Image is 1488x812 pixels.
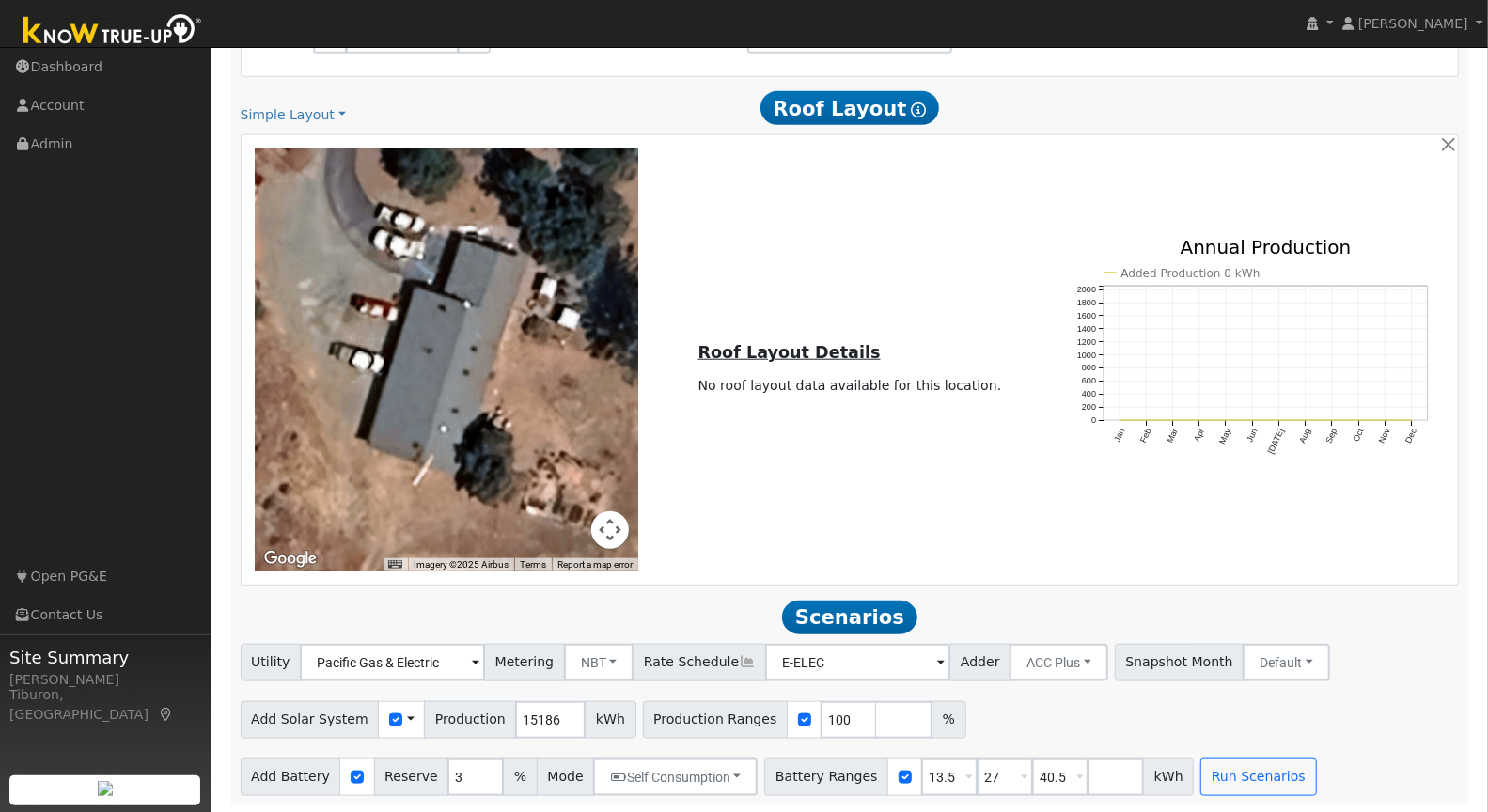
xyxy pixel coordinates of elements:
[259,547,321,571] a: Open this area in Google Maps (opens a new window)
[1181,236,1352,258] text: Annual Production
[1358,16,1468,31] span: [PERSON_NAME]
[1115,644,1245,681] span: Snapshot Month
[98,781,113,796] img: retrieve
[1266,427,1286,455] text: [DATE]
[1200,758,1316,796] button: Run Scenarios
[695,373,1005,399] td: No roof layout data available for this location.
[1138,427,1153,444] text: Feb
[1082,389,1096,398] text: 400
[1378,427,1393,445] text: Nov
[912,102,927,117] i: Show Help
[633,644,766,681] span: Rate Schedule
[1218,427,1233,445] text: May
[484,644,565,681] span: Metering
[1077,324,1096,334] text: 1400
[1119,418,1122,422] circle: onclick=""
[1166,427,1181,444] text: Mar
[1251,418,1255,422] circle: onclick=""
[1077,285,1096,294] text: 2000
[424,701,516,739] span: Production
[1277,418,1281,422] circle: onclick=""
[1077,350,1096,359] text: 1000
[1198,418,1201,422] circle: onclick=""
[1091,415,1096,425] text: 0
[1331,418,1335,422] circle: onclick=""
[1010,644,1108,681] button: ACC Plus
[1082,376,1096,385] text: 600
[949,644,1010,681] span: Adder
[1077,298,1096,307] text: 1800
[557,559,633,570] a: Report a map error
[593,758,758,796] button: Self Consumption
[1324,427,1339,445] text: Sep
[564,644,634,681] button: NBT
[537,758,594,796] span: Mode
[760,91,940,125] span: Roof Layout
[782,601,916,634] span: Scenarios
[300,644,485,681] input: Select a Utility
[1384,418,1387,422] circle: onclick=""
[1082,363,1096,372] text: 800
[1145,418,1149,422] circle: onclick=""
[1243,644,1330,681] button: Default
[374,758,449,796] span: Reserve
[591,511,629,549] button: Map camera controls
[520,559,546,570] a: Terms
[1352,427,1366,443] text: Oct
[9,645,201,670] span: Site Summary
[1113,427,1127,443] text: Jan
[1121,266,1261,279] text: Added Production 0 kWh
[14,10,211,53] img: Know True-Up
[503,758,537,796] span: %
[1077,337,1096,347] text: 1200
[241,105,346,125] a: Simple Layout
[241,644,302,681] span: Utility
[1304,418,1308,422] circle: onclick=""
[1193,427,1207,443] text: Apr
[1410,418,1414,422] circle: onclick=""
[241,701,380,739] span: Add Solar System
[9,670,201,690] div: [PERSON_NAME]
[241,758,341,796] span: Add Battery
[1171,418,1175,422] circle: onclick=""
[388,558,401,571] button: Keyboard shortcuts
[414,559,509,570] span: Imagery ©2025 Airbus
[643,701,788,739] span: Production Ranges
[1357,418,1361,422] circle: onclick=""
[585,701,635,739] span: kWh
[1225,418,1229,422] circle: onclick=""
[765,644,950,681] input: Select a Rate Schedule
[9,685,201,725] div: Tiburon, [GEOGRAPHIC_DATA]
[698,343,881,362] u: Roof Layout Details
[1143,758,1194,796] span: kWh
[1077,311,1096,320] text: 1600
[764,758,888,796] span: Battery Ranges
[932,701,965,739] span: %
[1298,427,1313,445] text: Aug
[1404,427,1419,445] text: Dec
[158,707,175,722] a: Map
[1082,402,1096,412] text: 200
[259,547,321,571] img: Google
[1245,427,1260,443] text: Jun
